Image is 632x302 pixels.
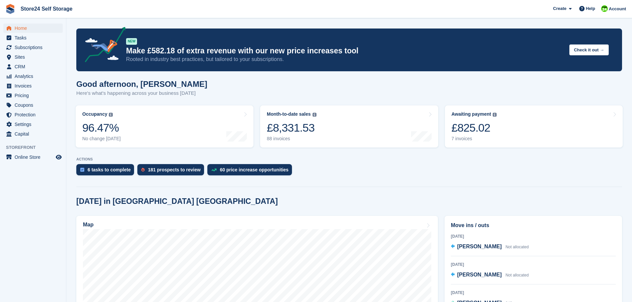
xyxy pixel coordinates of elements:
[3,43,63,52] a: menu
[15,33,54,42] span: Tasks
[3,33,63,42] a: menu
[137,164,207,179] a: 181 prospects to review
[3,91,63,100] a: menu
[313,113,316,117] img: icon-info-grey-7440780725fd019a000dd9b08b2336e03edf1995a4989e88bcd33f0948082b44.svg
[15,24,54,33] span: Home
[451,221,616,229] h2: Move ins / outs
[76,80,207,89] h1: Good afternoon, [PERSON_NAME]
[3,110,63,119] a: menu
[457,244,502,249] span: [PERSON_NAME]
[3,24,63,33] a: menu
[15,52,54,62] span: Sites
[451,271,529,279] a: [PERSON_NAME] Not allocated
[451,262,616,268] div: [DATE]
[5,4,15,14] img: stora-icon-8386f47178a22dfd0bd8f6a31ec36ba5ce8667c1dd55bd0f319d3a0aa187defe.svg
[109,113,113,117] img: icon-info-grey-7440780725fd019a000dd9b08b2336e03edf1995a4989e88bcd33f0948082b44.svg
[267,121,316,135] div: £8,331.53
[609,6,626,12] span: Account
[15,100,54,110] span: Coupons
[76,105,253,148] a: Occupancy 96.47% No change [DATE]
[457,272,502,277] span: [PERSON_NAME]
[3,120,63,129] a: menu
[79,27,126,65] img: price-adjustments-announcement-icon-8257ccfd72463d97f412b2fc003d46551f7dbcb40ab6d574587a9cd5c0d94...
[82,111,107,117] div: Occupancy
[3,81,63,91] a: menu
[88,167,131,172] div: 6 tasks to complete
[15,91,54,100] span: Pricing
[148,167,201,172] div: 181 prospects to review
[452,121,497,135] div: £825.02
[55,153,63,161] a: Preview store
[3,52,63,62] a: menu
[76,90,207,97] p: Here's what's happening across your business [DATE]
[207,164,295,179] a: 60 price increase opportunities
[220,167,289,172] div: 60 price increase opportunities
[3,62,63,71] a: menu
[452,136,497,142] div: 7 invoices
[76,164,137,179] a: 6 tasks to complete
[586,5,595,12] span: Help
[126,46,564,56] p: Make £582.18 of extra revenue with our new price increases tool
[15,120,54,129] span: Settings
[451,233,616,239] div: [DATE]
[260,105,438,148] a: Month-to-date sales £8,331.53 88 invoices
[3,100,63,110] a: menu
[126,38,137,45] div: NEW
[451,290,616,296] div: [DATE]
[82,136,121,142] div: No change [DATE]
[3,152,63,162] a: menu
[211,168,217,171] img: price_increase_opportunities-93ffe204e8149a01c8c9dc8f82e8f89637d9d84a8eef4429ea346261dce0b2c0.svg
[506,245,529,249] span: Not allocated
[126,56,564,63] p: Rooted in industry best practices, but tailored to your subscriptions.
[3,129,63,139] a: menu
[15,43,54,52] span: Subscriptions
[15,62,54,71] span: CRM
[15,81,54,91] span: Invoices
[569,44,609,55] button: Check it out →
[267,111,311,117] div: Month-to-date sales
[15,72,54,81] span: Analytics
[3,72,63,81] a: menu
[15,129,54,139] span: Capital
[83,222,94,228] h2: Map
[601,5,608,12] img: Robert Sears
[15,110,54,119] span: Protection
[553,5,566,12] span: Create
[82,121,121,135] div: 96.47%
[15,152,54,162] span: Online Store
[76,197,278,206] h2: [DATE] in [GEOGRAPHIC_DATA] [GEOGRAPHIC_DATA]
[6,144,66,151] span: Storefront
[18,3,75,14] a: Store24 Self Storage
[80,168,84,172] img: task-75834270c22a3079a89374b754ae025e5fb1db73e45f91037f5363f120a921f8.svg
[452,111,491,117] div: Awaiting payment
[493,113,497,117] img: icon-info-grey-7440780725fd019a000dd9b08b2336e03edf1995a4989e88bcd33f0948082b44.svg
[451,243,529,251] a: [PERSON_NAME] Not allocated
[267,136,316,142] div: 88 invoices
[506,273,529,277] span: Not allocated
[141,168,145,172] img: prospect-51fa495bee0391a8d652442698ab0144808aea92771e9ea1ae160a38d050c398.svg
[76,157,622,161] p: ACTIONS
[445,105,623,148] a: Awaiting payment £825.02 7 invoices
